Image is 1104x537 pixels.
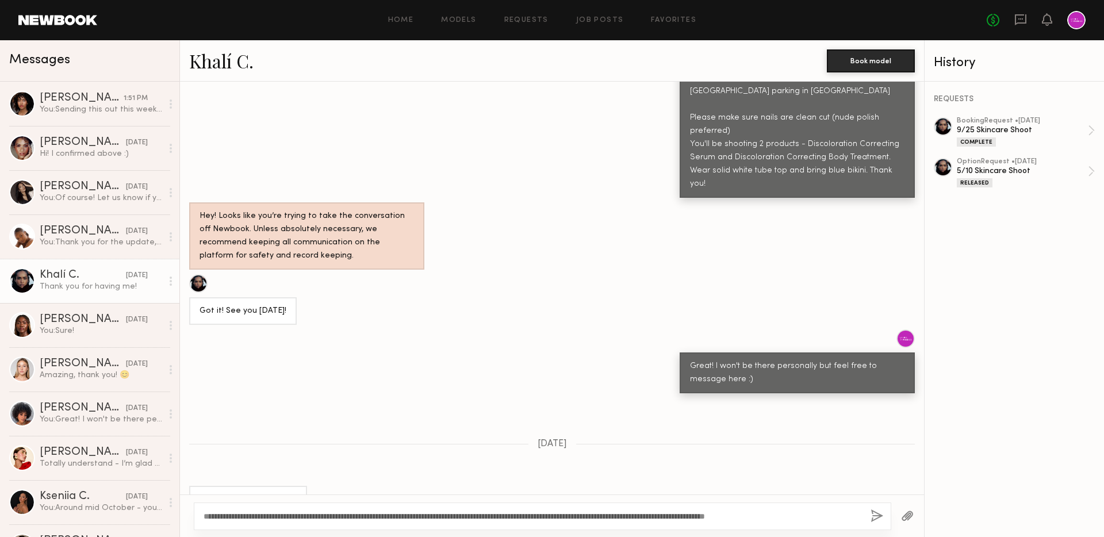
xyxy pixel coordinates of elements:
div: [DATE] [126,270,148,281]
div: Hey! Looks like you’re trying to take the conversation off Newbook. Unless absolutely necessary, ... [200,210,414,263]
div: Thank you for having me! [200,493,297,507]
a: bookingRequest •[DATE]9/25 Skincare ShootComplete [957,117,1095,147]
div: [DATE] [126,359,148,370]
div: 5/10 Skincare Shoot [957,166,1088,177]
div: [DATE] [126,403,148,414]
div: Amazing, thank you! 😊 [40,370,162,381]
div: Totally understand - I’m glad you found a good fit! Thank you for considering me, I would love th... [40,458,162,469]
div: option Request • [DATE] [957,158,1088,166]
div: Complete [957,137,996,147]
a: Favorites [651,17,696,24]
div: [PERSON_NAME] [40,447,126,458]
div: History [934,56,1095,70]
div: You: Sending this out this week! :) [40,104,162,115]
div: Got it! See you [DATE]! [200,305,286,318]
div: Released [957,178,992,187]
div: [PERSON_NAME] [40,314,126,325]
div: [PERSON_NAME] [40,137,126,148]
a: Job Posts [576,17,624,24]
div: booking Request • [DATE] [957,117,1088,125]
div: Great! I won't be there personally but feel free to message here :) [690,360,904,386]
div: [DATE] [126,137,148,148]
div: [DATE] [126,314,148,325]
span: [DATE] [538,439,567,449]
a: optionRequest •[DATE]5/10 Skincare ShootReleased [957,158,1095,187]
a: Home [388,17,414,24]
div: You: Around mid October - you should see them on our website and social! [40,503,162,513]
div: Kseniia C. [40,491,126,503]
div: You: Sure! [40,325,162,336]
div: [DATE] [126,182,148,193]
a: Khalí C. [189,48,254,73]
div: Khalí C. [40,270,126,281]
div: [PERSON_NAME] [40,402,126,414]
div: You: Great! I won't be there personally but feel free to message here :) [40,414,162,425]
div: Hi! I confirmed above :) [40,148,162,159]
div: You: Thank you for the update, [PERSON_NAME]! Looking forward to seeing your video! [40,237,162,248]
a: Book model [827,55,915,65]
div: You: Of course! Let us know if you have questions :) [40,193,162,204]
div: [PERSON_NAME] [40,181,126,193]
div: [DATE] [126,492,148,503]
a: Requests [504,17,549,24]
div: [DATE] [126,447,148,458]
span: Messages [9,53,70,67]
div: 9/25 Skincare Shoot [957,125,1088,136]
div: [PERSON_NAME] [40,225,126,237]
div: [DATE] [126,226,148,237]
div: Thank you for having me! [40,281,162,292]
button: Book model [827,49,915,72]
div: [PERSON_NAME] [40,93,124,104]
a: Models [441,17,476,24]
div: 1:51 PM [124,93,148,104]
div: [PERSON_NAME] [40,358,126,370]
div: REQUESTS [934,95,1095,103]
